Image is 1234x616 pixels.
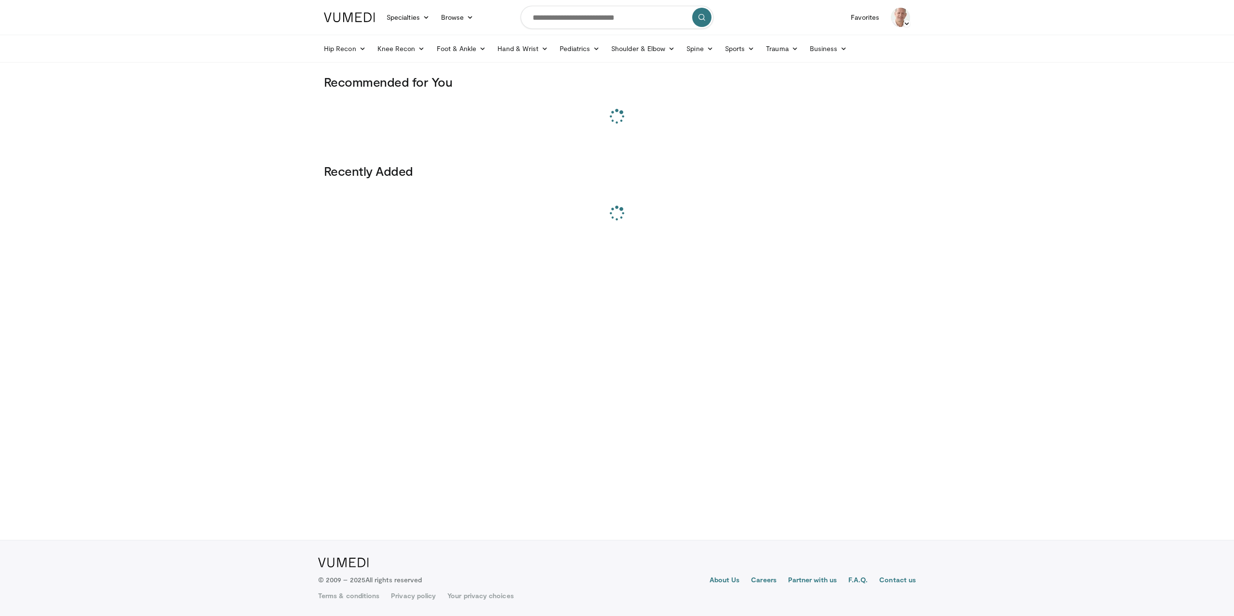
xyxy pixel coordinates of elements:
a: Contact us [879,575,916,587]
a: Pediatrics [554,39,605,58]
p: © 2009 – 2025 [318,575,422,585]
a: Favorites [845,8,885,27]
a: Shoulder & Elbow [605,39,681,58]
a: Trauma [760,39,804,58]
a: Partner with us [788,575,837,587]
a: Hand & Wrist [492,39,554,58]
img: VuMedi Logo [318,558,369,567]
a: Careers [751,575,777,587]
a: F.A.Q. [848,575,868,587]
img: VuMedi Logo [324,13,375,22]
a: Knee Recon [372,39,431,58]
a: Foot & Ankle [431,39,492,58]
a: Specialties [381,8,435,27]
input: Search topics, interventions [521,6,713,29]
a: Your privacy choices [447,591,513,601]
span: All rights reserved [365,576,422,584]
img: Avatar [891,8,910,27]
a: Browse [435,8,480,27]
a: Spine [681,39,719,58]
a: Sports [719,39,761,58]
h3: Recommended for You [324,74,910,90]
a: Business [804,39,853,58]
h3: Recently Added [324,163,910,179]
a: Terms & conditions [318,591,379,601]
a: Hip Recon [318,39,372,58]
a: About Us [710,575,740,587]
a: Privacy policy [391,591,436,601]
